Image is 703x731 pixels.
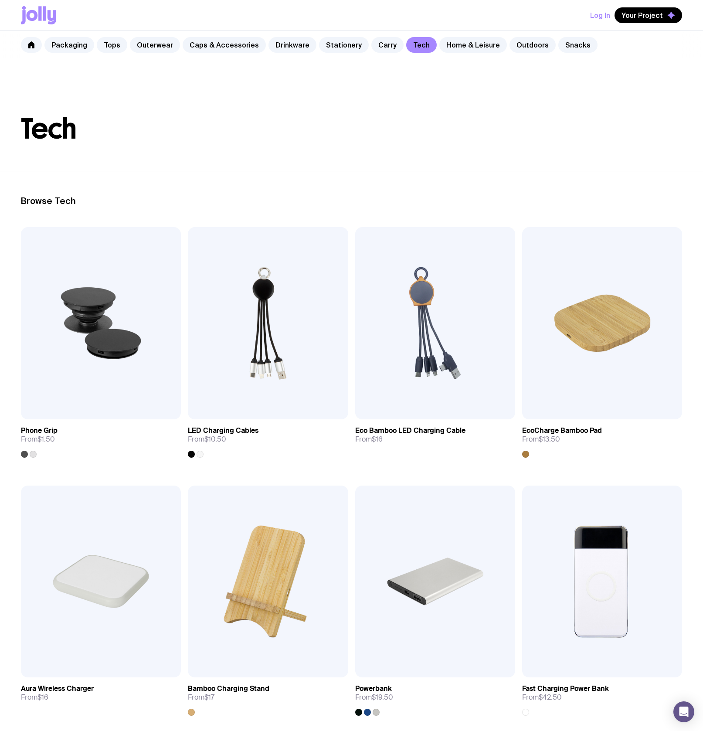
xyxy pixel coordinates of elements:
a: Outerwear [130,37,180,53]
span: From [522,693,562,702]
a: Fast Charging Power BankFrom$42.50 [522,677,682,716]
span: From [188,435,226,444]
span: From [355,435,383,444]
a: Snacks [558,37,598,53]
a: Tops [97,37,127,53]
a: Drinkware [268,37,316,53]
a: Stationery [319,37,369,53]
span: Your Project [621,11,663,20]
span: From [188,693,214,702]
div: Open Intercom Messenger [673,701,694,722]
h3: Phone Grip [21,426,58,435]
a: Packaging [44,37,94,53]
h2: Browse Tech [21,196,682,206]
button: Log In [590,7,610,23]
button: Your Project [615,7,682,23]
a: Carry [371,37,404,53]
h3: LED Charging Cables [188,426,258,435]
a: Outdoors [509,37,556,53]
a: Phone GripFrom$1.50 [21,419,181,458]
a: PowerbankFrom$19.50 [355,677,515,716]
a: Eco Bamboo LED Charging CableFrom$16 [355,419,515,451]
h3: Powerbank [355,684,392,693]
h3: Eco Bamboo LED Charging Cable [355,426,465,435]
span: $1.50 [37,435,55,444]
a: LED Charging CablesFrom$10.50 [188,419,348,458]
span: From [21,693,48,702]
span: $13.50 [539,435,560,444]
span: $10.50 [204,435,226,444]
a: Tech [406,37,437,53]
h3: EcoCharge Bamboo Pad [522,426,602,435]
span: $17 [204,693,214,702]
span: $19.50 [372,693,393,702]
span: From [522,435,560,444]
span: $16 [372,435,383,444]
a: Bamboo Charging StandFrom$17 [188,677,348,716]
h3: Fast Charging Power Bank [522,684,609,693]
h3: Aura Wireless Charger [21,684,94,693]
h1: Tech [21,115,682,143]
h3: Bamboo Charging Stand [188,684,269,693]
span: From [355,693,393,702]
a: Caps & Accessories [183,37,266,53]
a: EcoCharge Bamboo PadFrom$13.50 [522,419,682,458]
span: $42.50 [539,693,562,702]
span: $16 [37,693,48,702]
a: Aura Wireless ChargerFrom$16 [21,677,181,709]
a: Home & Leisure [439,37,507,53]
span: From [21,435,55,444]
